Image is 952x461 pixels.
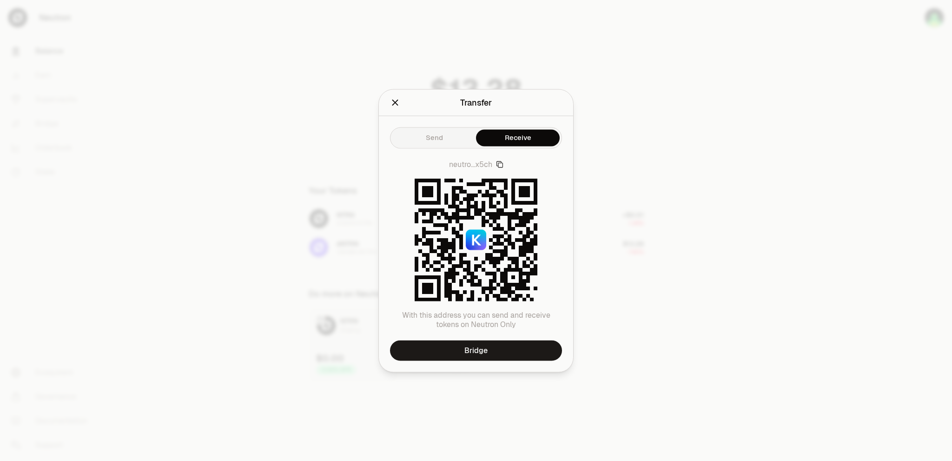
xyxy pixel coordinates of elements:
div: Transfer [460,96,492,109]
a: Bridge [390,340,562,361]
span: neutro...x5ch [449,160,492,169]
button: neutro...x5ch [449,160,503,169]
button: Send [392,129,476,146]
button: Receive [476,129,560,146]
button: Close [390,96,400,109]
p: With this address you can send and receive tokens on Neutron Only [390,310,562,329]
